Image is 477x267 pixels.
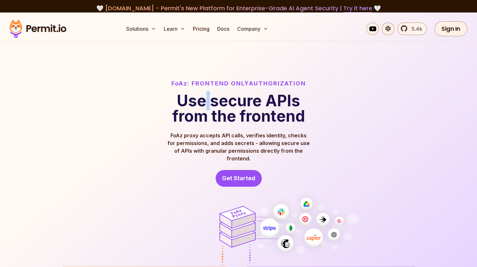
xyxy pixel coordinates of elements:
[190,22,212,35] a: Pricing
[124,22,159,35] button: Solutions
[192,79,306,88] span: Frontend Only Authorization
[434,21,467,36] a: Sign In
[171,79,306,88] h2: FoAz:
[105,4,372,12] span: [DOMAIN_NAME] - Permit's New Platform for Enterprise-Grade AI Agent Security |
[215,22,232,35] a: Docs
[167,132,310,162] p: FoAz proxy accepts API calls, verifies identity, checks for permissions, and adds secrets - allow...
[171,93,306,124] h1: Use secure APIs from the frontend
[343,4,372,12] a: Try it here
[161,22,188,35] button: Learn
[408,25,422,33] span: 5.4k
[6,18,69,40] img: Permit logo
[216,170,262,187] a: Get Started
[15,4,462,13] div: 🤍 🤍
[234,22,271,35] button: Company
[397,22,427,35] a: 5.4k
